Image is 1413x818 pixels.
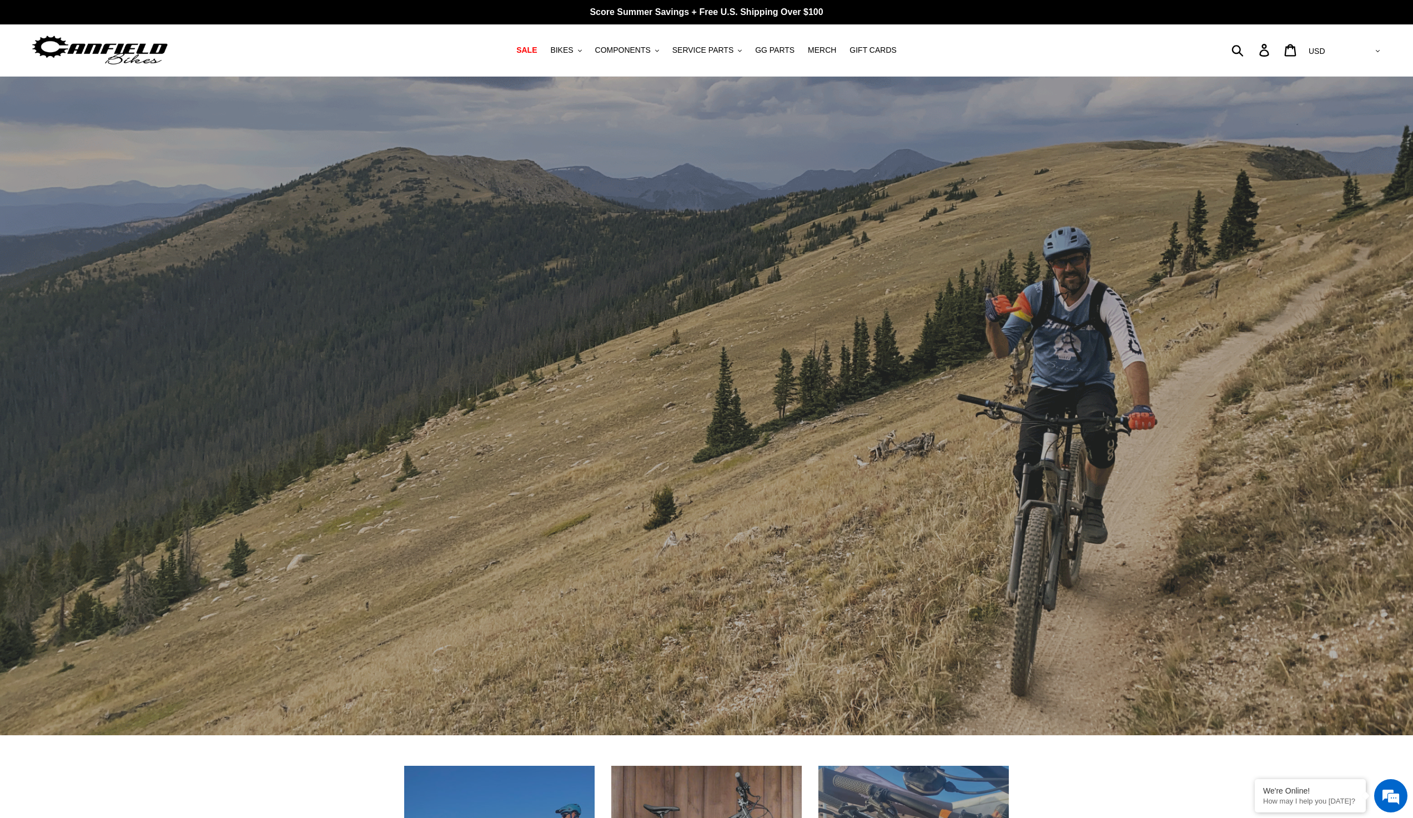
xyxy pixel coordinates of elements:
[844,43,902,58] a: GIFT CARDS
[849,46,897,55] span: GIFT CARDS
[545,43,587,58] button: BIKES
[31,33,169,68] img: Canfield Bikes
[595,46,651,55] span: COMPONENTS
[516,46,537,55] span: SALE
[550,46,573,55] span: BIKES
[802,43,842,58] a: MERCH
[672,46,733,55] span: SERVICE PARTS
[511,43,542,58] a: SALE
[755,46,795,55] span: GG PARTS
[1238,38,1266,62] input: Search
[590,43,665,58] button: COMPONENTS
[1263,797,1357,805] p: How may I help you today?
[750,43,800,58] a: GG PARTS
[808,46,836,55] span: MERCH
[1263,786,1357,795] div: We're Online!
[667,43,747,58] button: SERVICE PARTS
